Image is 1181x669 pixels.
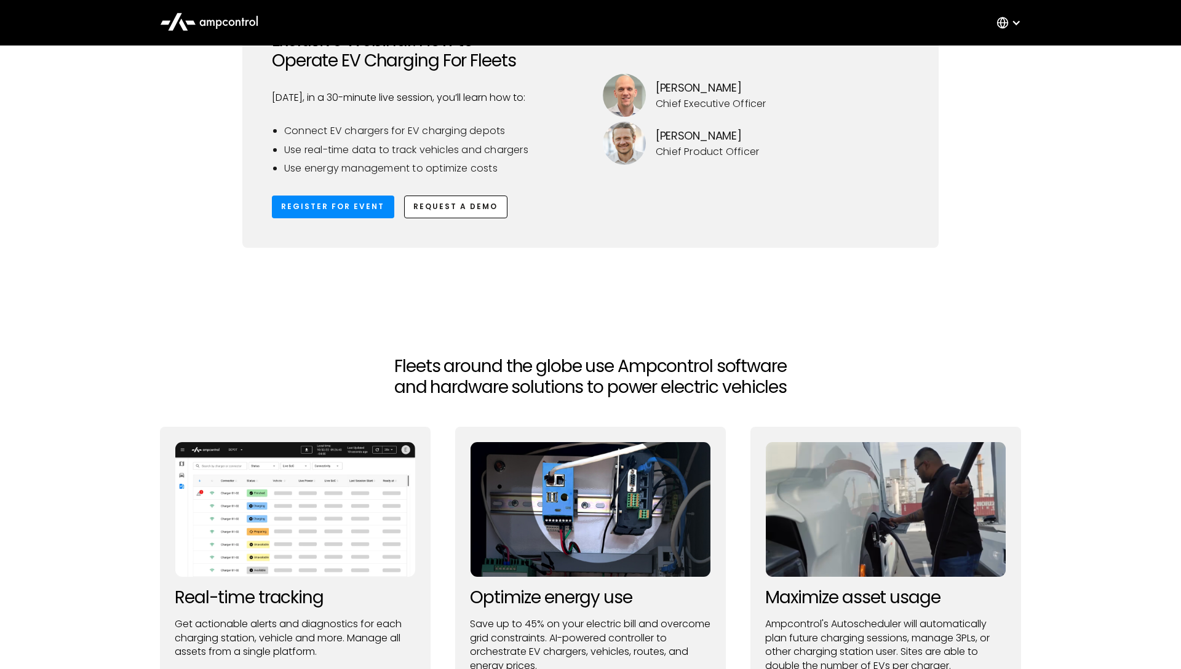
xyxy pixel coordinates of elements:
h2: Exclusive Webinar: How to Operate EV Charging For Fleets [272,30,578,71]
li: Connect EV chargers for EV charging depots [284,124,578,138]
img: Ampcontrol EV charging management system for on time departure [765,441,1006,577]
h2: Fleets around the globe use Ampcontrol software and hardware solutions to power electric vehicles [381,356,800,397]
li: Use energy management to optimize costs [284,162,578,175]
p: Get actionable alerts and diagnostics for each charging station, vehicle and more. Manage all ass... [175,617,416,659]
h2: Real-time tracking [175,587,416,608]
div: Chief Product Officer [656,145,759,159]
p: [DATE], in a 30-minute live session, you’ll learn how to: [272,91,578,105]
img: Ampcontrol EV fleet charging solutions for energy management [470,441,711,577]
div: Chief Executive Officer [656,97,766,111]
img: Ampcontrol EV charging management system for on time departure [175,441,416,577]
li: Use real-time data to track vehicles and chargers [284,143,578,157]
a: Request a demo [404,196,507,218]
h2: Maximize asset usage [765,587,1006,608]
div: [PERSON_NAME] [656,79,766,97]
div: [PERSON_NAME] [656,127,759,145]
a: Register for Event [272,196,394,218]
h2: Optimize energy use [470,587,711,608]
